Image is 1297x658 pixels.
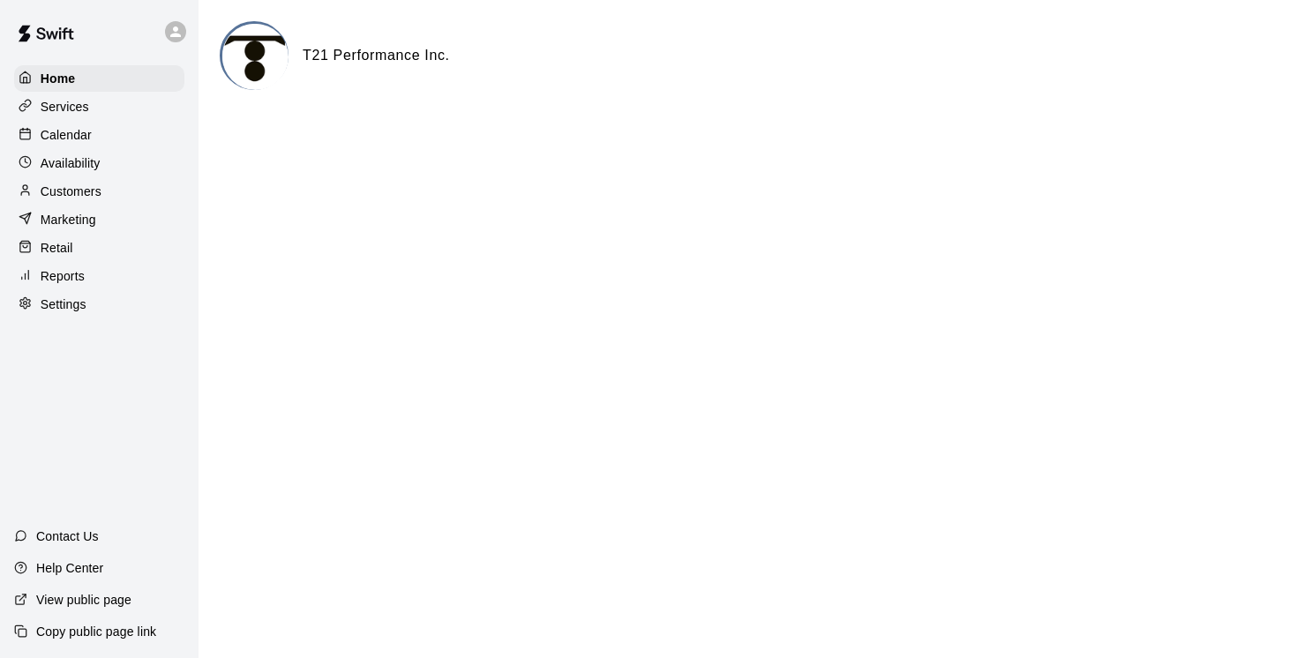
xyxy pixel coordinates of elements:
[36,527,99,545] p: Contact Us
[14,291,184,318] a: Settings
[14,150,184,176] a: Availability
[41,267,85,285] p: Reports
[41,295,86,313] p: Settings
[41,183,101,200] p: Customers
[14,122,184,148] a: Calendar
[41,211,96,228] p: Marketing
[14,263,184,289] a: Reports
[41,126,92,144] p: Calendar
[14,206,184,233] a: Marketing
[36,559,103,577] p: Help Center
[14,178,184,205] a: Customers
[36,623,156,640] p: Copy public page link
[303,44,450,67] h6: T21 Performance Inc.
[222,24,289,90] img: T21 Performance Inc. logo
[41,70,76,87] p: Home
[14,65,184,92] a: Home
[14,235,184,261] a: Retail
[41,154,101,172] p: Availability
[41,239,73,257] p: Retail
[36,591,131,609] p: View public page
[41,98,89,116] p: Services
[14,93,184,120] a: Services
